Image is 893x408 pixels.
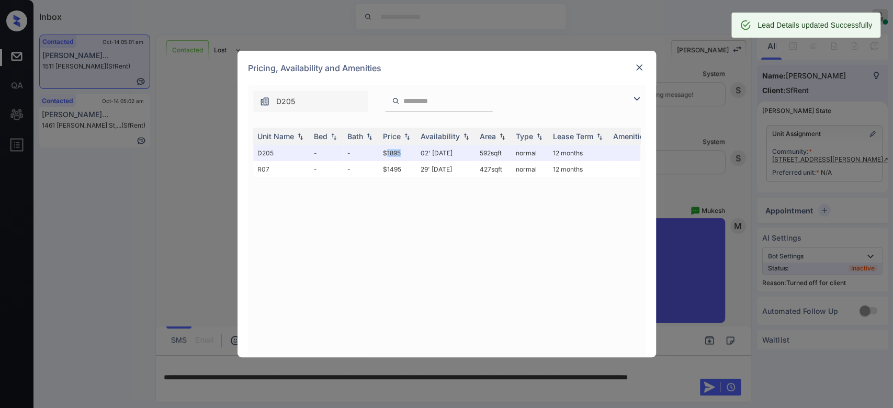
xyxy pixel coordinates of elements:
[347,132,363,141] div: Bath
[295,133,306,140] img: sorting
[613,132,648,141] div: Amenities
[392,96,400,106] img: icon-zuma
[364,133,375,140] img: sorting
[534,133,545,140] img: sorting
[402,133,412,140] img: sorting
[512,145,549,161] td: normal
[516,132,533,141] div: Type
[421,132,460,141] div: Availability
[259,96,270,107] img: icon-zuma
[416,145,476,161] td: 02' [DATE]
[343,145,379,161] td: -
[310,145,343,161] td: -
[383,132,401,141] div: Price
[553,132,593,141] div: Lease Term
[253,161,310,177] td: R07
[549,161,609,177] td: 12 months
[476,161,512,177] td: 427 sqft
[329,133,339,140] img: sorting
[416,161,476,177] td: 29' [DATE]
[238,51,656,85] div: Pricing, Availability and Amenities
[594,133,605,140] img: sorting
[379,161,416,177] td: $1495
[497,133,507,140] img: sorting
[758,16,872,35] div: Lead Details updated Successfully
[379,145,416,161] td: $1895
[314,132,327,141] div: Bed
[512,161,549,177] td: normal
[461,133,471,140] img: sorting
[476,145,512,161] td: 592 sqft
[549,145,609,161] td: 12 months
[310,161,343,177] td: -
[343,161,379,177] td: -
[257,132,294,141] div: Unit Name
[480,132,496,141] div: Area
[630,93,643,105] img: icon-zuma
[253,145,310,161] td: D205
[276,96,295,107] span: D205
[634,62,645,73] img: close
